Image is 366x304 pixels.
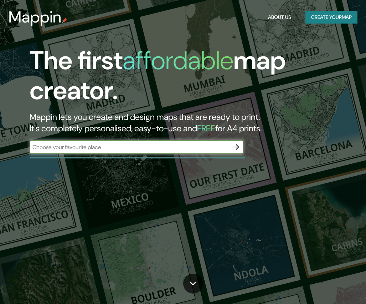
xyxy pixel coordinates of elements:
[305,11,357,24] button: Create yourmap
[123,44,233,77] h1: affordable
[30,46,323,111] h1: The first map creator.
[30,143,229,151] input: Choose your favourite place
[9,8,62,26] h3: Mappin
[62,18,67,24] img: mappin-pin
[197,123,215,134] h5: FREE
[265,11,294,24] button: About Us
[30,111,323,134] h2: Mappin lets you create and design maps that are ready to print. It's completely personalised, eas...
